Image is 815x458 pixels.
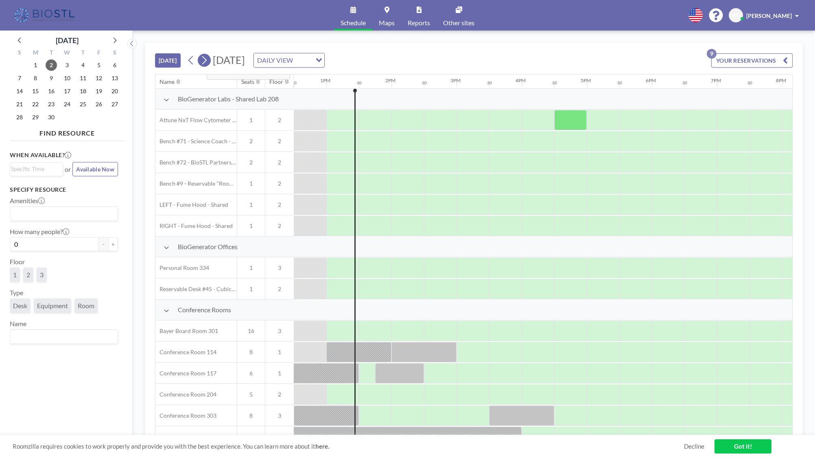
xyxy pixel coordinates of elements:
[443,20,474,26] span: Other sites
[265,391,294,398] span: 2
[10,228,69,236] label: How many people?
[109,59,120,71] span: Saturday, September 6, 2025
[265,433,294,440] span: 3
[46,112,57,123] span: Tuesday, September 30, 2025
[13,443,684,450] span: Roomzilla requires cookies to work properly and provide you with the best experience. You can lea...
[93,85,105,97] span: Friday, September 19, 2025
[269,78,283,85] div: Floor
[11,208,113,219] input: Search for option
[237,159,265,166] span: 2
[552,80,557,85] div: 30
[77,72,89,84] span: Thursday, September 11, 2025
[37,302,68,310] span: Equipment
[61,85,73,97] span: Wednesday, September 17, 2025
[711,53,793,68] button: YOUR RESERVATIONS9
[155,159,237,166] span: Bench #72 - BioSTL Partnerships & Apprenticeships Bench
[357,80,362,85] div: 30
[155,412,216,419] span: Conference Room 303
[237,222,265,230] span: 1
[237,285,265,293] span: 1
[341,20,366,26] span: Schedule
[265,201,294,208] span: 2
[320,77,330,83] div: 1PM
[10,330,118,344] div: Search for option
[91,48,107,59] div: F
[237,370,265,377] span: 6
[155,285,237,293] span: Reservable Desk #45 - Cubicle Area (Office 206)
[776,77,786,83] div: 8PM
[237,180,265,187] span: 1
[237,264,265,272] span: 1
[109,85,120,97] span: Saturday, September 20, 2025
[213,54,245,66] span: [DATE]
[46,99,57,110] span: Tuesday, September 23, 2025
[450,77,461,83] div: 3PM
[59,48,75,59] div: W
[10,258,25,266] label: Floor
[26,271,30,279] span: 2
[385,77,395,83] div: 2PM
[14,72,25,84] span: Sunday, September 7, 2025
[408,20,430,26] span: Reports
[711,77,721,83] div: 7PM
[237,138,265,145] span: 2
[65,165,71,173] span: or
[30,59,41,71] span: Monday, September 1, 2025
[11,164,58,173] input: Search for option
[61,99,73,110] span: Wednesday, September 24, 2025
[46,72,57,84] span: Tuesday, September 9, 2025
[155,264,209,272] span: Personal Room 334
[98,237,108,251] button: -
[77,99,89,110] span: Thursday, September 25, 2025
[109,99,120,110] span: Saturday, September 27, 2025
[747,80,752,85] div: 30
[77,85,89,97] span: Thursday, September 18, 2025
[10,197,45,205] label: Amenities
[256,55,295,66] span: DAILY VIEW
[10,289,23,297] label: Type
[56,35,79,46] div: [DATE]
[714,439,771,454] a: Got it!
[265,285,294,293] span: 2
[46,85,57,97] span: Tuesday, September 16, 2025
[44,48,59,59] div: T
[178,306,231,314] span: Conference Rooms
[78,302,94,310] span: Room
[265,116,294,124] span: 2
[76,166,114,173] span: Available Now
[732,12,740,19] span: AG
[265,370,294,377] span: 1
[155,391,216,398] span: Conference Room 204
[237,116,265,124] span: 1
[93,72,105,84] span: Friday, September 12, 2025
[581,77,591,83] div: 5PM
[646,77,656,83] div: 6PM
[237,391,265,398] span: 5
[160,78,175,85] div: Name
[61,59,73,71] span: Wednesday, September 3, 2025
[10,320,26,328] label: Name
[682,80,687,85] div: 30
[155,433,216,440] span: Conference Room 324
[617,80,622,85] div: 30
[707,49,717,59] p: 9
[265,180,294,187] span: 2
[265,222,294,230] span: 2
[13,271,17,279] span: 1
[315,443,329,450] a: here.
[14,112,25,123] span: Sunday, September 28, 2025
[155,53,181,68] button: [DATE]
[237,433,265,440] span: 8
[93,99,105,110] span: Friday, September 26, 2025
[379,20,395,26] span: Maps
[46,59,57,71] span: Tuesday, September 2, 2025
[40,271,44,279] span: 3
[108,237,118,251] button: +
[14,99,25,110] span: Sunday, September 21, 2025
[155,138,237,145] span: Bench #71 - Science Coach - BioSTL Bench
[10,207,118,221] div: Search for option
[11,331,113,342] input: Search for option
[155,201,228,208] span: LEFT - Fume Hood - Shared
[746,12,792,19] span: [PERSON_NAME]
[14,85,25,97] span: Sunday, September 14, 2025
